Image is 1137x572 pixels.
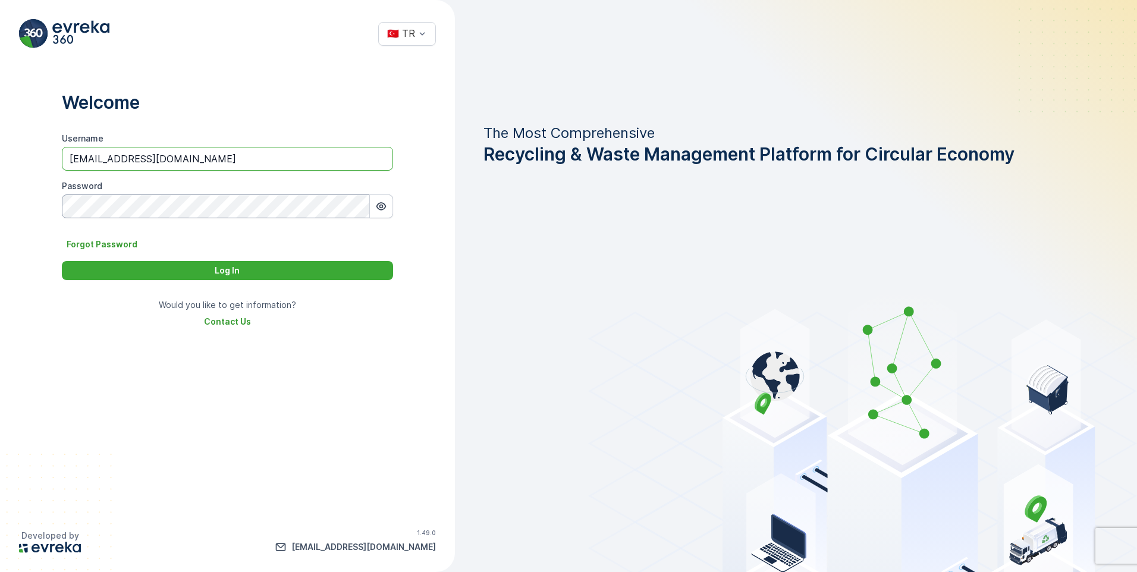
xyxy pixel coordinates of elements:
label: Username [62,133,103,143]
p: 1.49.0 [417,529,436,536]
label: Password [62,181,102,191]
button: Forgot Password [62,237,142,252]
p: Would you like to get information? [159,299,296,311]
p: Forgot Password [67,238,137,250]
a: info@evreka.co [275,541,436,553]
div: 🇹🇷 TR [387,28,415,39]
p: [EMAIL_ADDRESS][DOMAIN_NAME] [291,541,436,553]
p: The Most Comprehensive [483,124,1014,143]
p: Log In [215,265,240,276]
a: Contact Us [204,316,251,328]
p: Welcome [62,91,393,114]
img: evreka_360_logo [19,19,109,48]
button: Log In [62,261,393,280]
span: Recycling & Waste Management Platform for Circular Economy [483,143,1014,165]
